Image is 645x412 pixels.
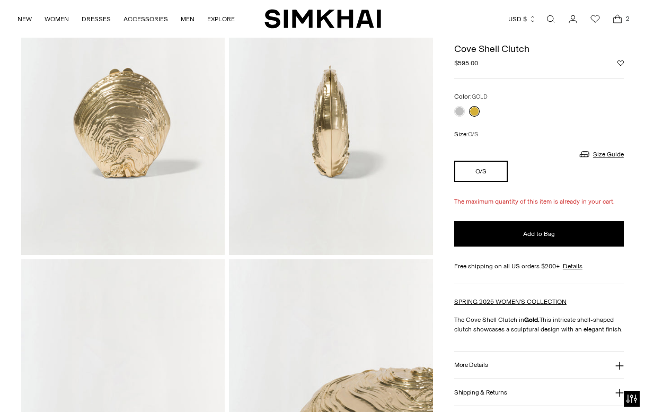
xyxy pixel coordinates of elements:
div: Free shipping on all US orders $200+ [454,261,624,271]
span: 2 [623,14,632,23]
a: WOMEN [45,7,69,31]
h1: Cove Shell Clutch [454,44,624,54]
span: Add to Bag [523,229,555,238]
label: Size: [454,129,478,139]
button: Add to Wishlist [617,60,624,66]
a: Open cart modal [607,8,628,30]
h3: More Details [454,362,488,369]
span: O/S [468,131,478,138]
button: Shipping & Returns [454,379,624,406]
strong: Gold. [524,316,540,323]
button: Add to Bag [454,221,624,247]
a: Details [563,261,582,271]
a: EXPLORE [207,7,235,31]
a: Go to the account page [562,8,584,30]
a: NEW [17,7,32,31]
label: Color: [454,92,488,102]
a: Wishlist [585,8,606,30]
div: The maximum quantity of this item is already in your cart. [454,197,624,206]
a: MEN [181,7,195,31]
span: $595.00 [454,58,478,68]
a: ACCESSORIES [123,7,168,31]
p: The Cove Shell Clutch in This intricate shell-shaped clutch showcases a sculptural design with an... [454,315,624,334]
a: DRESSES [82,7,111,31]
button: O/S [454,161,508,182]
button: More Details [454,352,624,379]
h3: Shipping & Returns [454,389,507,396]
button: USD $ [508,7,536,31]
a: Open search modal [540,8,561,30]
span: GOLD [472,93,488,100]
a: Size Guide [578,147,624,161]
a: SIMKHAI [264,8,381,29]
a: SPRING 2025 WOMEN'S COLLECTION [454,298,567,305]
iframe: Sign Up via Text for Offers [8,372,107,404]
